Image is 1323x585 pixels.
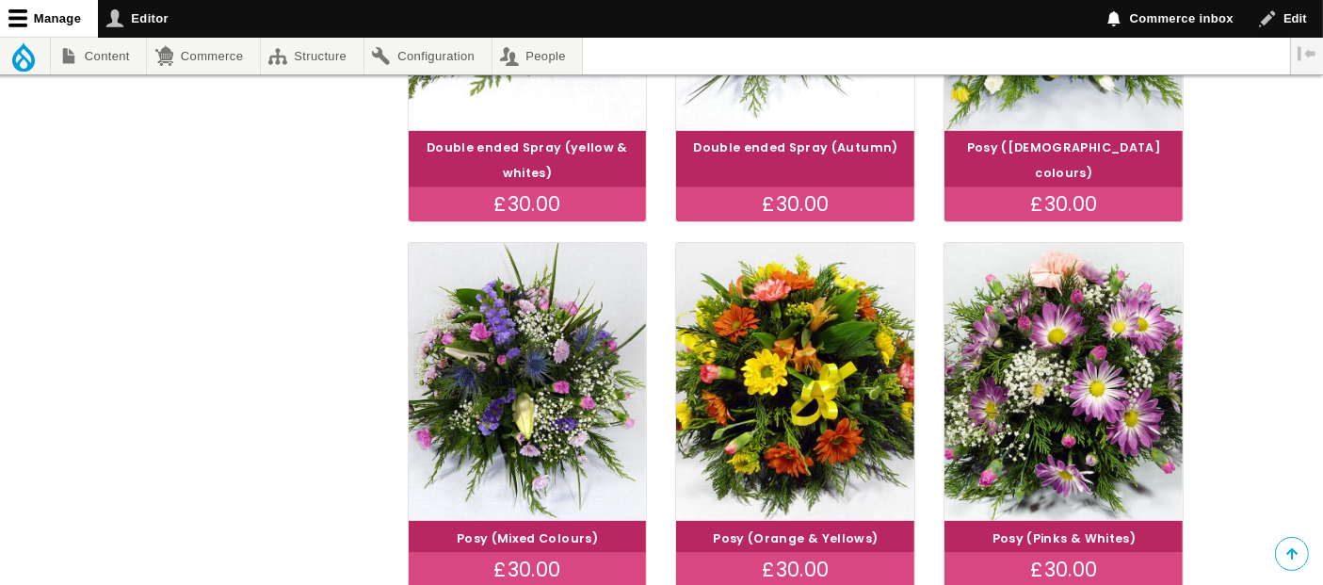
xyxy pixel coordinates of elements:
[693,139,897,155] a: Double ended Spray (Autumn)
[992,530,1136,546] a: Posy (Pinks & Whites)
[427,139,628,181] a: Double ended Spray (yellow & whites)
[944,243,1183,521] img: Posy (Pinks & Whites)
[944,187,1183,221] div: £30.00
[261,38,363,74] a: Structure
[1291,38,1323,70] button: Vertical orientation
[676,187,914,221] div: £30.00
[51,38,146,74] a: Content
[409,243,647,521] img: Posy (Mixed Colours)
[147,38,259,74] a: Commerce
[967,139,1161,181] a: Posy ([DEMOGRAPHIC_DATA] colours)
[676,243,914,521] img: Posy (Orange & Yellows)
[457,530,598,546] a: Posy (Mixed Colours)
[364,38,492,74] a: Configuration
[409,187,647,221] div: £30.00
[492,38,583,74] a: People
[713,530,878,546] a: Posy (Orange & Yellows)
